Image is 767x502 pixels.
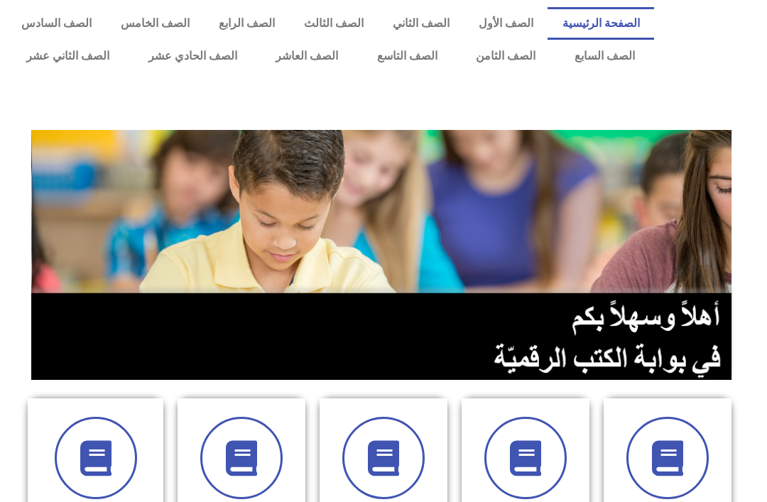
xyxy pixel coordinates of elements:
[107,7,205,40] a: الصف الخامس
[464,7,548,40] a: الصف الأول
[7,7,107,40] a: الصف السادس
[7,40,129,72] a: الصف الثاني عشر
[548,7,654,40] a: الصفحة الرئيسية
[129,40,256,72] a: الصف الحادي عشر
[205,7,290,40] a: الصف الرابع
[256,40,358,72] a: الصف العاشر
[555,40,654,72] a: الصف السابع
[357,40,457,72] a: الصف التاسع
[457,40,555,72] a: الصف الثامن
[290,7,379,40] a: الصف الثالث
[378,7,464,40] a: الصف الثاني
